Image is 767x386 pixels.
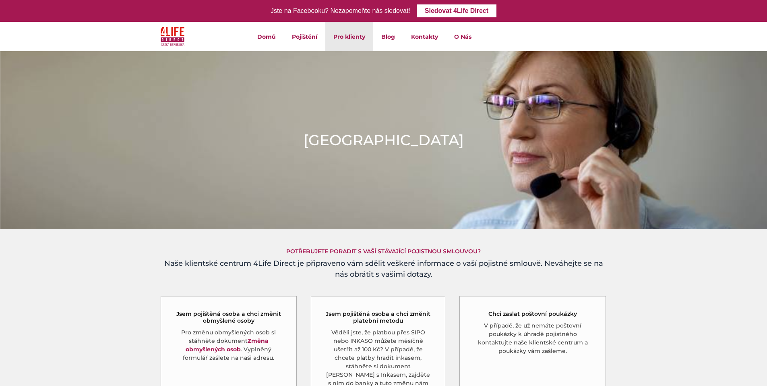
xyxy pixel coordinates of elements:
[403,22,446,51] a: Kontakty
[325,311,431,324] h5: Jsem pojištěná osoba a chci změnit platební metodu
[160,248,607,255] h5: Potřebujete poradit s vaší stávající pojistnou smlouvou?
[304,130,464,150] h1: [GEOGRAPHIC_DATA]
[161,25,185,48] img: 4Life Direct Česká republika logo
[373,22,403,51] a: Blog
[186,337,269,353] a: Změna obmyšlených osob
[175,328,283,362] p: Pro změnu obmyšlených osob si stáhněte dokument . Vyplněný formulář zašlete na naši adresu.
[271,5,410,17] div: Jste na Facebooku? Nezapomeňte nás sledovat!
[488,311,577,317] h5: Chci zaslat poštovní poukázky
[417,4,496,17] a: Sledovat 4Life Direct
[474,321,591,355] p: V případě, že už nemáte poštovní poukázky k úhradě pojistného kontaktujte naše klientské centrum ...
[249,22,284,51] a: Domů
[175,311,283,324] h5: Jsem pojištěná osoba a chci změnit obmyšlené osoby
[160,258,607,280] h4: Naše klientské centrum 4Life Direct je připraveno vám sdělit veškeré informace o vaší pojistné sm...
